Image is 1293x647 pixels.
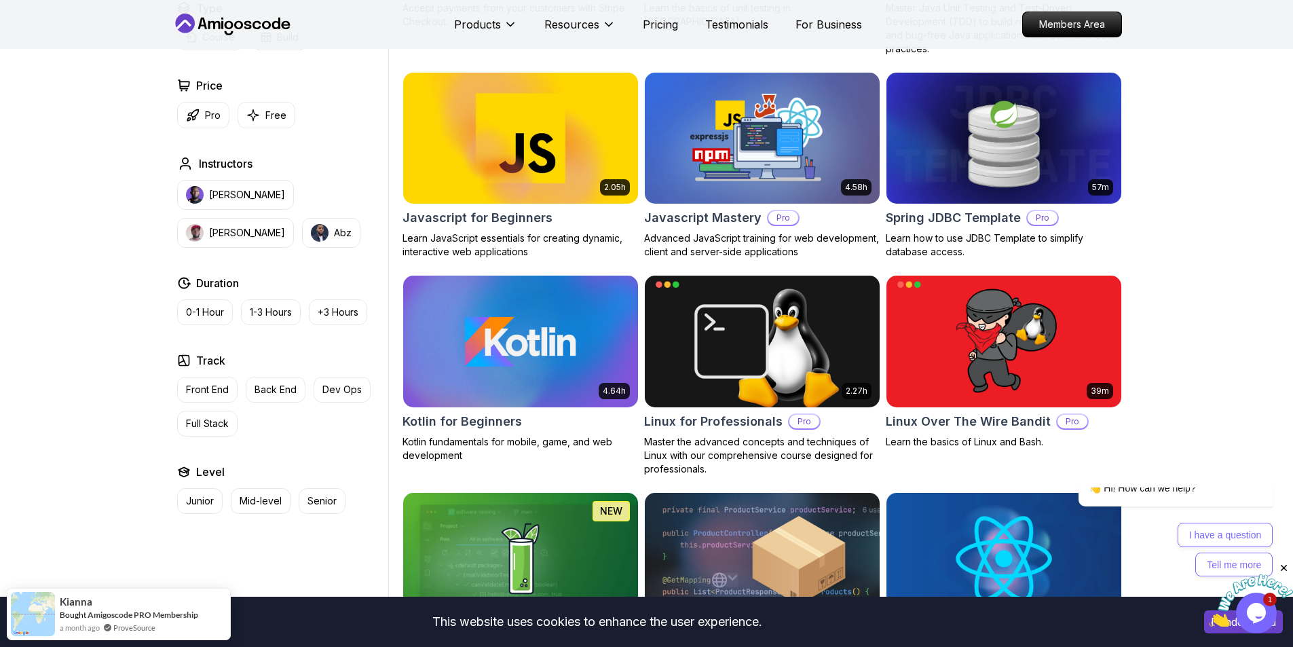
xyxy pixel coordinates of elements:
[334,226,352,240] p: Abz
[644,208,762,227] h2: Javascript Mastery
[11,592,55,636] img: provesource social proof notification image
[644,412,783,431] h2: Linux for Professionals
[255,383,297,396] p: Back End
[402,435,639,462] p: Kotlin fundamentals for mobile, game, and web development
[177,411,238,437] button: Full Stack
[250,306,292,319] p: 1-3 Hours
[205,109,221,122] p: Pro
[160,65,238,90] button: Tell me more
[1209,562,1293,627] iframe: chat widget
[186,494,214,508] p: Junior
[644,435,880,476] p: Master the advanced concepts and techniques of Linux with our comprehensive course designed for p...
[454,16,517,43] button: Products
[1204,610,1283,633] button: Accept cookies
[1023,12,1121,37] p: Members Area
[60,610,86,620] span: Bought
[322,383,362,396] p: Dev Ops
[1091,386,1109,396] p: 39m
[231,488,291,514] button: Mid-level
[402,232,639,259] p: Learn JavaScript essentials for creating dynamic, interactive web applications
[886,232,1122,259] p: Learn how to use JDBC Template to simplify database access.
[314,377,371,403] button: Dev Ops
[60,596,92,608] span: Kianna
[600,504,622,518] p: NEW
[177,180,294,210] button: instructor img[PERSON_NAME]
[246,377,305,403] button: Back End
[177,377,238,403] button: Front End
[454,16,501,33] p: Products
[307,494,337,508] p: Senior
[238,102,295,128] button: Free
[644,232,880,259] p: Advanced JavaScript training for web development, client and server-side applications
[886,493,1121,625] img: React JS Developer Guide card
[186,306,224,319] p: 0-1 Hour
[789,415,819,428] p: Pro
[402,72,639,259] a: Javascript for Beginners card2.05hJavascript for BeginnersLearn JavaScript essentials for creatin...
[886,276,1121,407] img: Linux Over The Wire Bandit card
[186,224,204,242] img: instructor img
[10,607,1184,637] div: This website uses cookies to enhance the user experience.
[196,77,223,94] h2: Price
[603,386,626,396] p: 4.64h
[886,208,1021,227] h2: Spring JDBC Template
[177,299,233,325] button: 0-1 Hour
[309,299,367,325] button: +3 Hours
[846,386,867,396] p: 2.27h
[544,16,616,43] button: Resources
[644,275,880,476] a: Linux for Professionals card2.27hLinux for ProfessionalsProMaster the advanced concepts and techn...
[402,412,522,431] h2: Kotlin for Beginners
[643,16,678,33] a: Pricing
[209,188,285,202] p: [PERSON_NAME]
[1035,487,1279,586] iframe: chat widget
[177,488,223,514] button: Junior
[886,412,1051,431] h2: Linux Over The Wire Bandit
[1022,12,1122,37] a: Members Area
[299,488,345,514] button: Senior
[113,622,155,633] a: ProveSource
[88,610,198,620] a: Amigoscode PRO Membership
[645,493,880,625] img: Spring Boot Product API card
[795,16,862,33] a: For Business
[544,16,599,33] p: Resources
[403,493,638,625] img: Mockito & Java Unit Testing card
[311,224,329,242] img: instructor img
[886,73,1121,204] img: Spring JDBC Template card
[265,109,286,122] p: Free
[886,275,1122,449] a: Linux Over The Wire Bandit card39mLinux Over The Wire BanditProLearn the basics of Linux and Bash.
[196,275,239,291] h2: Duration
[186,417,229,430] p: Full Stack
[196,352,225,369] h2: Track
[1028,211,1057,225] p: Pro
[639,69,885,207] img: Javascript Mastery card
[644,72,880,259] a: Javascript Mastery card4.58hJavascript MasteryProAdvanced JavaScript training for web development...
[845,182,867,193] p: 4.58h
[209,226,285,240] p: [PERSON_NAME]
[403,276,638,407] img: Kotlin for Beginners card
[886,435,1122,449] p: Learn the basics of Linux and Bash.
[196,464,225,480] h2: Level
[1057,415,1087,428] p: Pro
[177,102,229,128] button: Pro
[402,208,552,227] h2: Javascript for Beginners
[177,218,294,248] button: instructor img[PERSON_NAME]
[402,275,639,462] a: Kotlin for Beginners card4.64hKotlin for BeginnersKotlin fundamentals for mobile, game, and web d...
[645,276,880,407] img: Linux for Professionals card
[302,218,360,248] button: instructor imgAbz
[186,186,204,204] img: instructor img
[143,35,238,60] button: I have a question
[241,299,301,325] button: 1-3 Hours
[60,622,100,633] span: a month ago
[403,73,638,204] img: Javascript for Beginners card
[1092,182,1109,193] p: 57m
[186,383,229,396] p: Front End
[768,211,798,225] p: Pro
[240,494,282,508] p: Mid-level
[705,16,768,33] a: Testimonials
[199,155,252,172] h2: Instructors
[604,182,626,193] p: 2.05h
[318,306,358,319] p: +3 Hours
[886,72,1122,259] a: Spring JDBC Template card57mSpring JDBC TemplateProLearn how to use JDBC Template to simplify dat...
